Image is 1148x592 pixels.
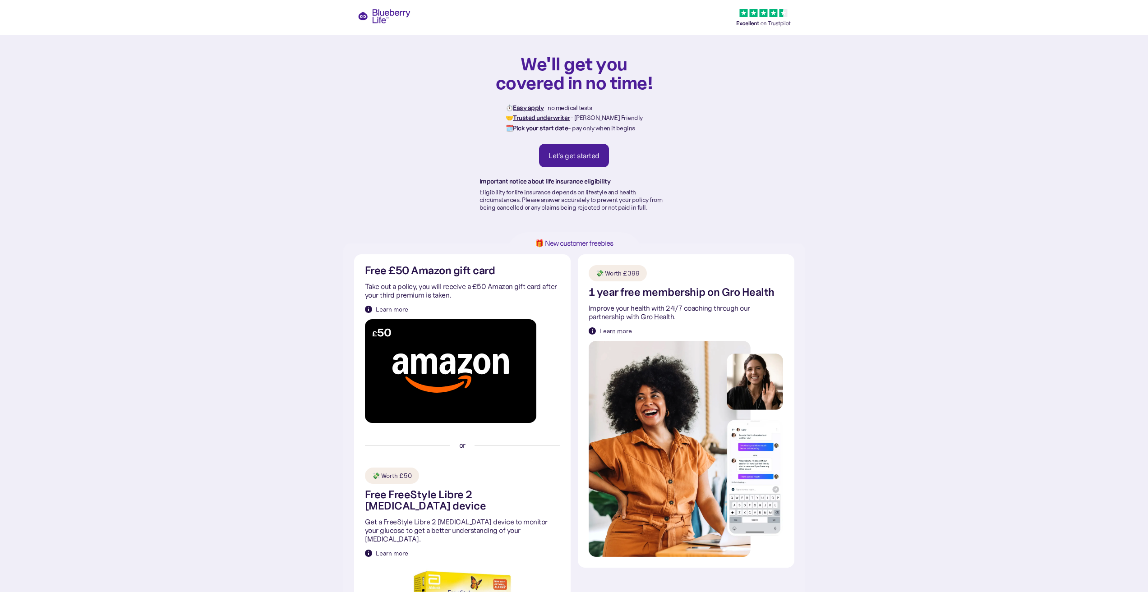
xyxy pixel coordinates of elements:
strong: Easy apply [513,104,544,112]
a: Learn more [365,549,408,558]
h1: We'll get you covered in no time! [495,54,653,92]
p: ⏱️ - no medical tests 🤝 - [PERSON_NAME] Friendly 🗓️ - pay only when it begins [506,103,643,133]
strong: Pick your start date [513,124,568,132]
div: Learn more [376,305,408,314]
div: 💸 Worth £50 [372,471,412,480]
h2: Free £50 Amazon gift card [365,265,495,276]
div: 💸 Worth £399 [596,269,640,278]
h2: Free FreeStyle Libre 2 [MEDICAL_DATA] device [365,489,560,512]
strong: Trusted underwriter [513,114,570,122]
a: Learn more [365,305,408,314]
h2: 1 year free membership on Gro Health [589,287,775,298]
p: Improve your health with 24/7 coaching through our partnership with Gro Health. [589,304,784,321]
a: Let's get started [539,144,609,167]
div: Learn more [599,326,632,335]
h1: 🎁 New customer freebies [521,239,627,247]
strong: Important notice about life insurance eligibility [479,177,611,185]
div: Learn more [376,549,408,558]
p: Get a FreeStyle Libre 2 [MEDICAL_DATA] device to monitor your glucose to get a better understandi... [365,518,560,544]
p: Eligibility for life insurance depends on lifestyle and health circumstances. Please answer accur... [479,188,669,211]
p: Take out a policy, you will receive a £50 Amazon gift card after your third premium is taken. [365,282,560,299]
p: or [459,441,466,450]
div: Let's get started [549,151,599,160]
a: Learn more [589,326,632,335]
